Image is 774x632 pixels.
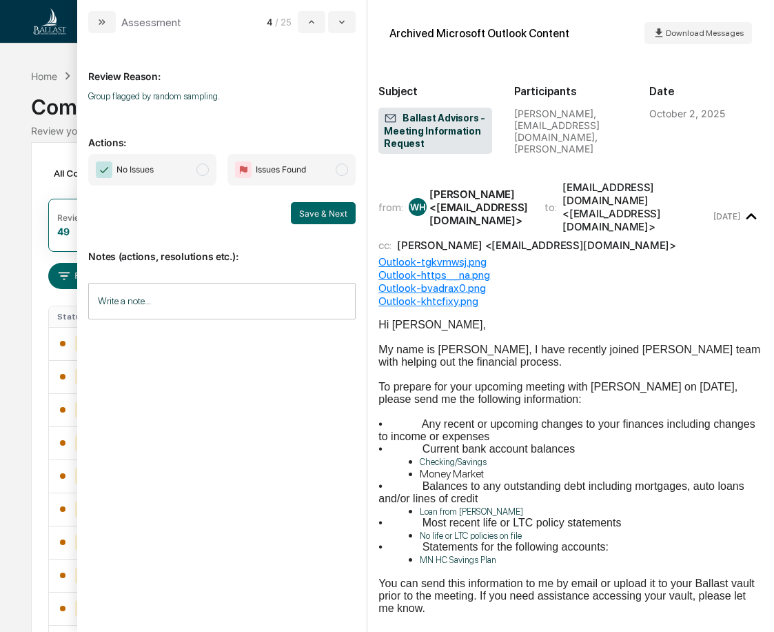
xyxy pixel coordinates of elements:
[420,457,487,467] p: Checking/Savings
[420,555,496,565] p: MN HC Savings Plan
[267,17,273,28] span: 4
[378,268,763,282] div: Outlook-https___na.png
[544,201,557,214] span: to:
[649,108,725,119] div: October 2, 2025
[49,306,105,327] th: Status
[378,541,609,553] span: • Statements for the following accounts:
[644,22,752,44] button: Download Messages
[429,188,528,227] div: [PERSON_NAME] <[EMAIL_ADDRESS][DOMAIN_NAME]>
[33,8,66,34] img: logo
[420,531,522,541] p: No life or LTC policies on file
[562,181,711,233] div: [EMAIL_ADDRESS][DOMAIN_NAME] <[EMAIL_ADDRESS][DOMAIN_NAME]>
[48,162,152,184] div: All Conversations
[57,213,123,223] div: Review Required
[96,161,112,178] img: Checkmark
[420,506,523,517] p: Loan from [PERSON_NAME]
[389,27,569,40] div: Archived Microsoft Outlook Content
[291,202,356,224] button: Save & Next
[378,418,755,442] span: • Any recent or upcoming changes to your finances including changes to income or expenses
[713,211,740,221] time: Thursday, October 2, 2025 at 4:30:35 PM
[378,295,763,308] div: Outlook-khtcfixy.png
[649,85,763,98] h2: Date
[88,120,356,148] p: Actions:
[121,16,181,29] div: Assessment
[48,263,108,289] button: Filters
[514,85,628,98] h2: Participants
[116,163,154,177] span: No Issues
[378,319,486,330] span: Hi [PERSON_NAME],
[378,282,763,295] div: Outlook-bvadrax0.png
[384,112,487,150] span: Ballast Advisors - Meeting Information Request
[235,161,252,178] img: Flag
[256,163,306,177] span: Issues Found
[31,125,743,137] div: Review your communication records across channels
[275,17,295,28] span: / 25
[31,70,57,82] div: Home
[378,201,403,214] span: from:
[378,344,760,368] span: My name is [PERSON_NAME], I have recently joined [PERSON_NAME] team with helping out the financia...
[378,517,621,529] span: • Most recent life or LTC policy statements
[397,239,676,252] div: [PERSON_NAME] <[EMAIL_ADDRESS][DOMAIN_NAME]>
[666,28,744,38] span: Download Messages
[88,234,356,262] p: Notes (actions, resolutions etc.):
[420,467,484,480] div: Money Market
[378,381,737,405] span: To prepare for your upcoming meeting with [PERSON_NAME] on [DATE], please send me the following i...
[378,255,763,268] div: Outlook-tgkvmwsj.png
[57,226,70,237] div: 49
[378,577,754,614] span: You can send this information to me by email or upload it to your Ballast vault prior to the meet...
[378,443,575,455] span: • Current bank account balances
[88,54,356,82] p: Review Reason:
[31,83,743,119] div: Communications Archive
[88,91,356,101] p: Group flagged by random sampling.
[730,586,767,624] iframe: Open customer support
[378,480,744,504] span: • Balances to any outstanding debt including mortgages, auto loans and/or lines of credit
[378,239,391,252] span: cc:
[409,198,427,216] div: WH
[378,85,492,98] h2: Subject
[514,108,628,155] div: [PERSON_NAME], [EMAIL_ADDRESS][DOMAIN_NAME], [PERSON_NAME]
